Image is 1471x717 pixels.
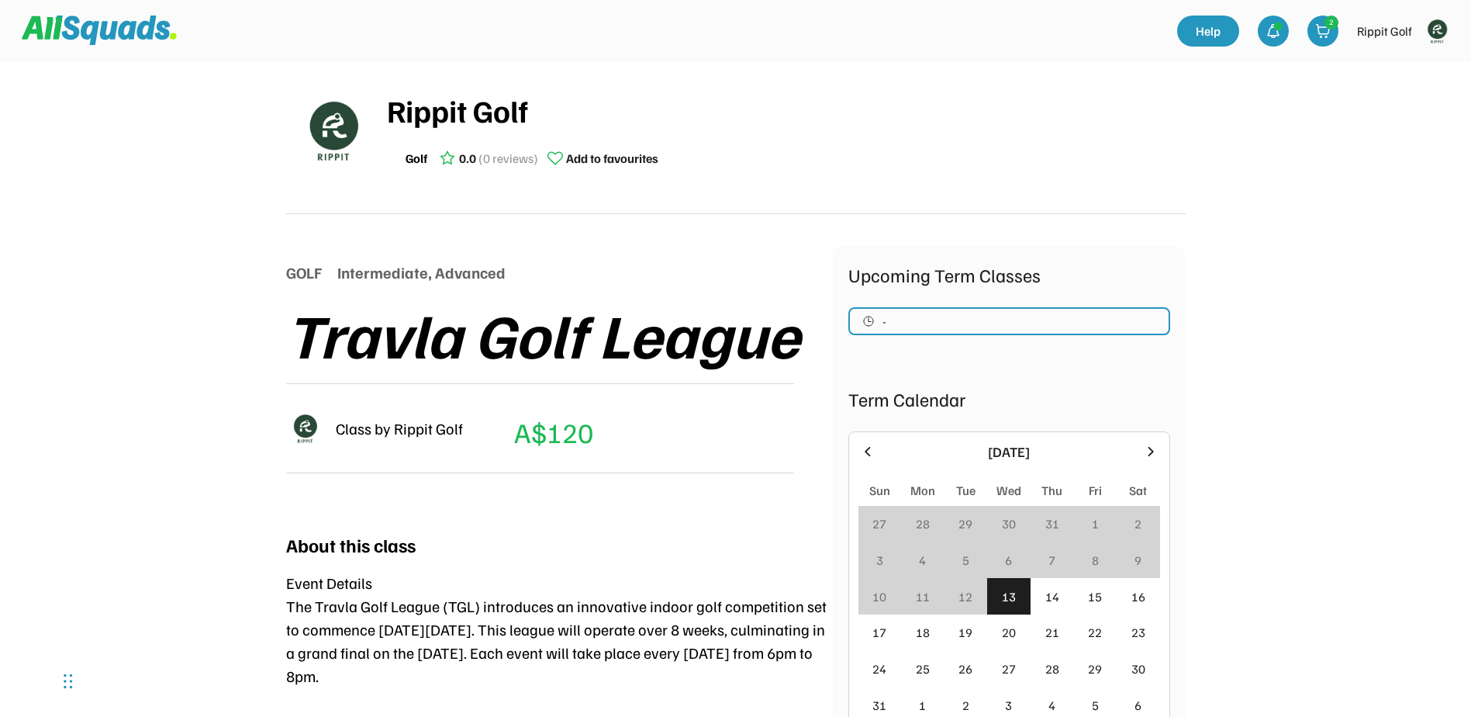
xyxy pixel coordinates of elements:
[872,587,886,606] div: 10
[1002,514,1016,533] div: 30
[958,514,972,533] div: 29
[885,442,1134,462] div: [DATE]
[848,385,1170,413] div: Term Calendar
[1134,551,1141,570] div: 9
[286,531,416,559] div: About this class
[336,417,463,440] div: Class by Rippit Golf
[958,623,972,642] div: 19
[1089,481,1102,500] div: Fri
[1048,551,1055,570] div: 7
[1005,696,1012,715] div: 3
[1131,660,1145,678] div: 30
[958,587,972,606] div: 12
[1002,587,1016,606] div: 13
[872,514,886,533] div: 27
[1088,587,1102,606] div: 15
[1045,660,1059,678] div: 28
[1266,23,1281,39] img: bell-03%20%281%29.svg
[1092,551,1099,570] div: 8
[286,300,799,368] div: Travla Golf League
[848,307,1170,335] button: -
[337,261,506,284] div: Intermediate, Advanced
[1134,696,1141,715] div: 6
[514,411,593,453] div: A$120
[1131,587,1145,606] div: 16
[882,315,886,327] span: -
[1131,623,1145,642] div: 23
[1129,481,1147,500] div: Sat
[478,149,538,168] div: (0 reviews)
[1315,23,1331,39] img: shopping-cart-01%20%281%29.svg
[22,16,177,45] img: Squad%20Logo.svg
[1134,514,1141,533] div: 2
[872,623,886,642] div: 17
[916,623,930,642] div: 18
[919,551,926,570] div: 4
[1092,514,1099,533] div: 1
[1325,16,1338,28] div: 2
[1045,587,1059,606] div: 14
[872,696,886,715] div: 31
[1002,660,1016,678] div: 27
[876,551,883,570] div: 3
[1045,623,1059,642] div: 21
[294,92,371,169] img: Rippitlogov2_green.png
[872,660,886,678] div: 24
[387,87,1186,133] div: Rippit Golf
[962,696,969,715] div: 2
[1088,660,1102,678] div: 29
[1177,16,1239,47] a: Help
[910,481,935,500] div: Mon
[1045,514,1059,533] div: 31
[1048,696,1055,715] div: 4
[919,696,926,715] div: 1
[916,587,930,606] div: 11
[406,149,427,168] div: Golf
[286,410,323,447] img: Rippitlogov2_green.png
[956,481,975,500] div: Tue
[459,149,476,168] div: 0.0
[566,149,658,168] div: Add to favourites
[286,261,322,284] div: GOLF
[1088,623,1102,642] div: 22
[1005,551,1012,570] div: 6
[996,481,1021,500] div: Wed
[916,660,930,678] div: 25
[962,551,969,570] div: 5
[958,660,972,678] div: 26
[869,481,890,500] div: Sun
[1002,623,1016,642] div: 20
[848,261,1170,289] div: Upcoming Term Classes
[1041,481,1062,500] div: Thu
[916,514,930,533] div: 28
[1092,696,1099,715] div: 5
[1357,22,1412,40] div: Rippit Golf
[1421,16,1452,47] img: Rippitlogov2_green.png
